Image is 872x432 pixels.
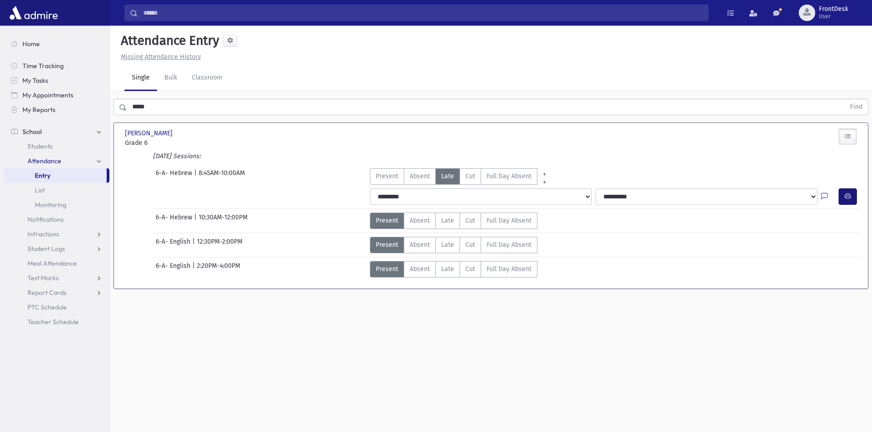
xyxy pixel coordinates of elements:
[22,91,73,99] span: My Appointments
[410,264,430,274] span: Absent
[441,240,454,250] span: Late
[156,213,194,229] span: 6-A- Hebrew
[487,240,531,250] span: Full Day Absent
[27,259,77,267] span: Meal Attendance
[410,171,430,181] span: Absent
[117,53,201,61] a: Missing Attendance History
[4,168,107,183] a: Entry
[376,171,398,181] span: Present
[194,213,199,229] span: |
[4,73,109,88] a: My Tasks
[441,216,454,225] span: Late
[441,171,454,181] span: Late
[466,171,475,181] span: Cut
[4,315,109,329] a: Teacher Schedule
[376,264,398,274] span: Present
[157,65,184,91] a: Bulk
[22,106,55,114] span: My Reports
[819,5,848,13] span: FrontDesk
[441,264,454,274] span: Late
[370,261,537,277] div: AttTypes
[125,138,239,148] span: Grade 6
[4,37,109,51] a: Home
[27,215,64,224] span: Notifications
[27,318,79,326] span: Teacher Schedule
[4,197,109,212] a: Monitoring
[4,124,109,139] a: School
[117,33,219,48] h5: Attendance Entry
[194,168,199,185] span: |
[35,171,50,180] span: Entry
[466,264,475,274] span: Cut
[370,168,552,185] div: AttTypes
[156,168,194,185] span: 6-A- Hebrew
[199,213,248,229] span: 10:30AM-12:00PM
[4,241,109,256] a: Student Logs
[845,99,868,115] button: Find
[35,201,66,209] span: Monitoring
[537,176,552,183] a: All Later
[466,216,475,225] span: Cut
[156,261,192,277] span: 6-A- English
[7,4,60,22] img: AdmirePro
[376,240,398,250] span: Present
[410,216,430,225] span: Absent
[487,171,531,181] span: Full Day Absent
[4,59,109,73] a: Time Tracking
[184,65,230,91] a: Classroom
[27,157,61,165] span: Attendance
[125,65,157,91] a: Single
[197,237,243,253] span: 12:30PM-2:00PM
[153,152,200,160] i: [DATE] Sessions:
[4,227,109,241] a: Infractions
[4,154,109,168] a: Attendance
[4,300,109,315] a: PTC Schedule
[487,264,531,274] span: Full Day Absent
[4,212,109,227] a: Notifications
[22,128,42,136] span: School
[125,128,174,138] span: [PERSON_NAME]
[138,5,708,21] input: Search
[199,168,245,185] span: 8:45AM-10:00AM
[370,237,537,253] div: AttTypes
[27,142,53,150] span: Students
[4,88,109,102] a: My Appointments
[192,261,197,277] span: |
[4,139,109,154] a: Students
[370,213,537,229] div: AttTypes
[376,216,398,225] span: Present
[4,183,109,197] a: List
[22,40,40,48] span: Home
[197,261,240,277] span: 2:20PM-4:00PM
[27,303,67,311] span: PTC Schedule
[410,240,430,250] span: Absent
[4,285,109,300] a: Report Cards
[192,237,197,253] span: |
[4,102,109,117] a: My Reports
[22,76,48,85] span: My Tasks
[27,245,65,253] span: Student Logs
[819,13,848,20] span: User
[4,271,109,285] a: Test Marks
[27,230,59,238] span: Infractions
[4,256,109,271] a: Meal Attendance
[27,274,59,282] span: Test Marks
[537,168,552,176] a: All Prior
[156,237,192,253] span: 6-A- English
[35,186,45,194] span: List
[27,288,66,297] span: Report Cards
[121,53,201,61] u: Missing Attendance History
[466,240,475,250] span: Cut
[22,62,64,70] span: Time Tracking
[487,216,531,225] span: Full Day Absent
